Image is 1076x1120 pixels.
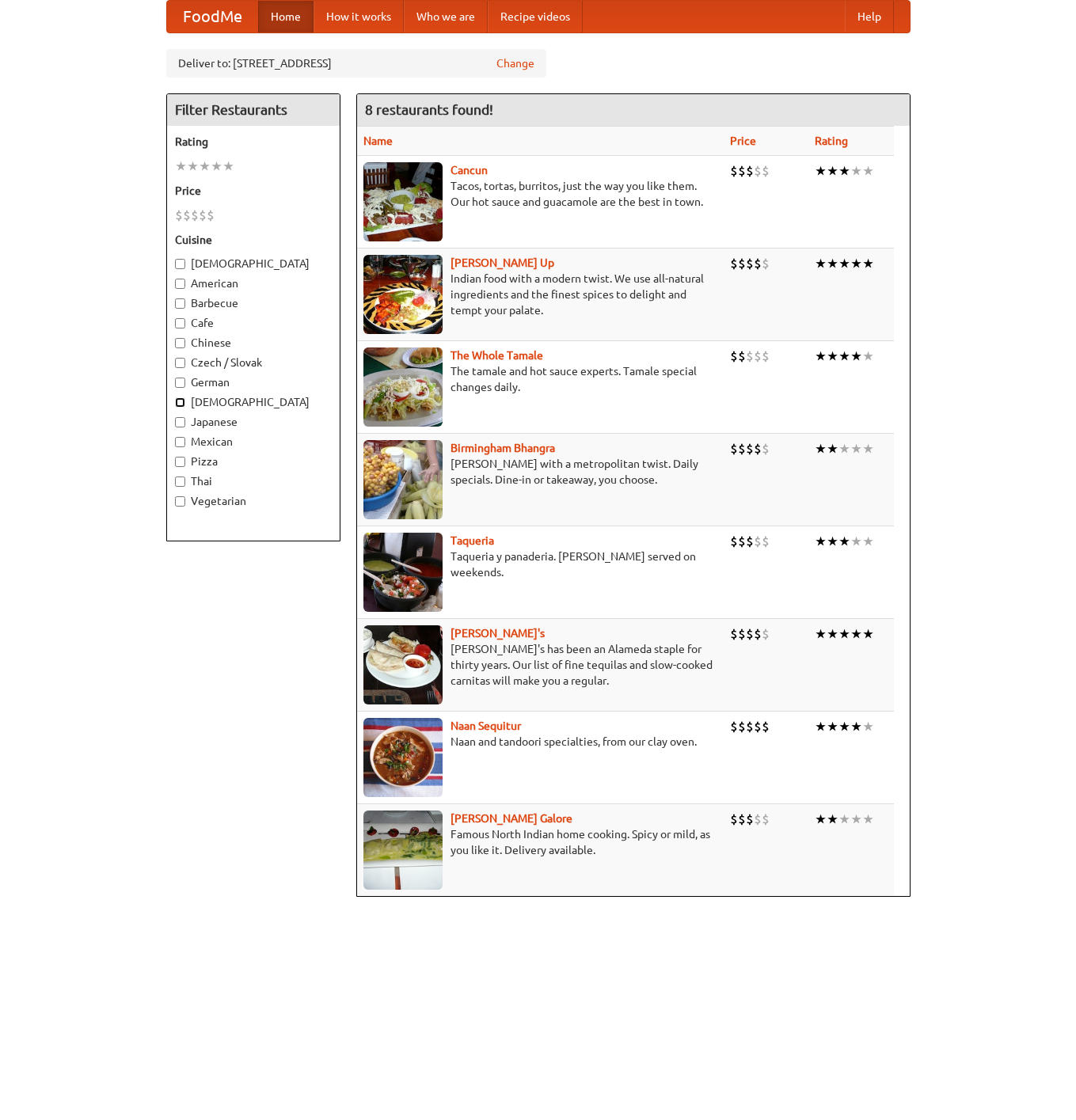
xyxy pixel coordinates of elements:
[827,533,838,550] li: ★
[838,533,850,550] li: ★
[451,349,543,362] a: The Whole Tamale
[175,298,185,309] input: Barbecue
[738,811,746,828] li: $
[175,275,332,291] label: American
[762,811,770,828] li: $
[762,162,770,180] li: $
[451,256,554,269] b: [PERSON_NAME] Up
[838,811,850,828] li: ★
[754,718,762,735] li: $
[451,627,545,640] a: [PERSON_NAME]'s
[738,718,746,735] li: $
[175,394,332,410] label: [DEMOGRAPHIC_DATA]
[175,158,187,175] li: ★
[175,437,185,447] input: Mexican
[815,135,848,147] a: Rating
[754,347,762,365] li: $
[363,363,717,395] p: The tamale and hot sauce experts. Tamale special changes daily.
[845,1,894,32] a: Help
[363,549,717,580] p: Taqueria y panaderia. [PERSON_NAME] served on weekends.
[850,811,862,828] li: ★
[451,442,555,454] b: Birmingham Bhangra
[175,374,332,390] label: German
[191,207,199,224] li: $
[838,255,850,272] li: ★
[862,625,874,643] li: ★
[175,358,185,368] input: Czech / Slovak
[746,162,754,180] li: $
[175,232,332,248] h5: Cuisine
[746,347,754,365] li: $
[175,476,185,487] input: Thai
[496,55,534,71] a: Change
[850,347,862,365] li: ★
[746,718,754,735] li: $
[738,255,746,272] li: $
[363,271,717,318] p: Indian food with a modern twist. We use all-natural ingredients and the finest spices to delight ...
[175,397,185,408] input: [DEMOGRAPHIC_DATA]
[815,811,827,828] li: ★
[365,102,493,117] ng-pluralize: 8 restaurants found!
[363,162,443,241] img: cancun.jpg
[746,811,754,828] li: $
[850,625,862,643] li: ★
[862,255,874,272] li: ★
[746,533,754,550] li: $
[730,625,738,643] li: $
[862,440,874,457] li: ★
[838,347,850,365] li: ★
[451,812,572,825] a: [PERSON_NAME] Galore
[363,440,443,519] img: bhangra.jpg
[730,255,738,272] li: $
[363,456,717,488] p: [PERSON_NAME] with a metropolitan twist. Daily specials. Dine-in or takeaway, you choose.
[827,625,838,643] li: ★
[451,164,488,177] a: Cancun
[754,162,762,180] li: $
[862,347,874,365] li: ★
[862,162,874,180] li: ★
[363,625,443,704] img: pedros.jpg
[762,625,770,643] li: $
[451,719,521,732] a: Naan Sequitur
[815,162,827,180] li: ★
[175,279,185,289] input: American
[175,315,332,331] label: Cafe
[862,718,874,735] li: ★
[175,295,332,311] label: Barbecue
[175,417,185,427] input: Japanese
[363,178,717,210] p: Tacos, tortas, burritos, just the way you like them. Our hot sauce and guacamole are the best in ...
[746,625,754,643] li: $
[730,718,738,735] li: $
[187,158,199,175] li: ★
[815,255,827,272] li: ★
[175,414,332,430] label: Japanese
[175,378,185,388] input: German
[850,718,862,735] li: ★
[175,473,332,489] label: Thai
[838,440,850,457] li: ★
[199,158,211,175] li: ★
[815,347,827,365] li: ★
[363,533,443,612] img: taqueria.jpg
[363,718,443,797] img: naansequitur.jpg
[363,734,717,750] p: Naan and tandoori specialties, from our clay oven.
[754,811,762,828] li: $
[815,440,827,457] li: ★
[738,533,746,550] li: $
[207,207,215,224] li: $
[175,434,332,450] label: Mexican
[754,533,762,550] li: $
[850,255,862,272] li: ★
[166,49,546,78] div: Deliver to: [STREET_ADDRESS]
[175,338,185,348] input: Chinese
[175,335,332,351] label: Chinese
[363,255,443,334] img: curryup.jpg
[314,1,404,32] a: How it works
[746,440,754,457] li: $
[730,533,738,550] li: $
[754,625,762,643] li: $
